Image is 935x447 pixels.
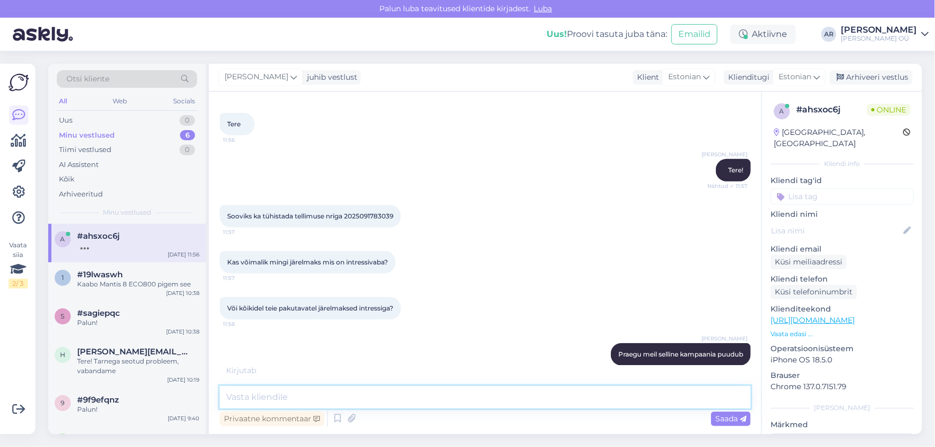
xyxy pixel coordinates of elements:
span: . [256,366,258,375]
div: Kirjutab [220,365,751,376]
span: s [61,312,65,320]
p: Brauser [771,370,914,381]
span: Või kõikidel teie pakutavatel järelmaksed intressiga? [227,304,393,312]
div: Kliendi info [771,159,914,169]
p: Kliendi email [771,244,914,255]
div: All [57,94,69,108]
span: [PERSON_NAME] [225,71,288,83]
input: Lisa nimi [771,225,901,237]
span: Estonian [779,71,811,83]
span: Tere! [728,166,743,174]
span: Saada [715,414,746,423]
span: #sagiepqc [77,308,120,318]
div: Palun! [77,318,199,328]
a: [URL][DOMAIN_NAME] [771,315,855,325]
span: 11:56 [223,136,263,144]
b: Uus! [547,29,567,39]
p: Operatsioonisüsteem [771,343,914,354]
span: Luba [531,4,556,13]
div: Arhiveeri vestlus [830,70,912,85]
span: Nähtud ✓ 11:57 [707,182,747,190]
p: iPhone OS 18.5.0 [771,354,914,366]
span: a [61,235,65,243]
div: [PERSON_NAME] [841,26,917,34]
div: Vaata siia [9,240,28,289]
div: 6 [180,130,195,141]
div: juhib vestlust [303,72,357,83]
span: [PERSON_NAME] [701,335,747,343]
div: [PERSON_NAME] OÜ [841,34,917,43]
div: Küsi meiliaadressi [771,255,847,269]
span: aigalaan@gmail.com [77,434,189,443]
input: Lisa tag [771,188,914,204]
span: h [60,351,65,359]
p: Vaata edasi ... [771,329,914,339]
span: Online [867,104,910,116]
span: Kas võimalik mingi järelmaks mis on intressivaba? [227,258,388,266]
div: Klienditugi [724,72,769,83]
span: Minu vestlused [103,208,151,217]
div: Proovi tasuta juba täna: [547,28,667,41]
div: [DATE] 10:38 [166,328,199,336]
span: 1 [62,274,64,282]
span: Tere [227,120,241,128]
img: Askly Logo [9,72,29,93]
div: [DATE] 9:40 [168,414,199,422]
span: 11:57 [223,274,263,282]
span: 11:57 [223,228,263,236]
div: Privaatne kommentaar [220,412,324,426]
button: Emailid [671,24,717,44]
div: Arhiveeritud [59,189,103,200]
span: helen.loondre@icloud.com [77,347,189,357]
span: Estonian [668,71,701,83]
div: AR [821,27,836,42]
div: [PERSON_NAME] [771,403,914,413]
span: 9 [61,399,65,407]
div: 0 [179,145,195,155]
p: Kliendi nimi [771,209,914,220]
span: Otsi kliente [66,73,109,85]
div: [DATE] 10:38 [166,289,199,297]
div: Küsi telefoninumbrit [771,285,857,299]
div: Aktiivne [730,25,796,44]
div: # ahsxoc6j [796,103,867,116]
span: Sooviks ka tühistada tellimuse nriga 2025091783039 [227,212,393,220]
div: Palun! [77,405,199,414]
div: [GEOGRAPHIC_DATA], [GEOGRAPHIC_DATA] [774,127,903,149]
span: #ahsxoc6j [77,231,119,241]
div: Kaabo Mantis 8 ECO800 pigem see [77,279,199,289]
span: 11:58 [223,320,263,328]
p: Kliendi tag'id [771,175,914,186]
span: #9f9efqnz [77,395,119,405]
p: Chrome 137.0.7151.79 [771,381,914,392]
div: Web [111,94,130,108]
div: Uus [59,115,72,126]
div: Tere! Tarnega seotud probleem, vabandame [77,357,199,376]
span: [PERSON_NAME] [701,150,747,158]
div: [DATE] 11:56 [168,251,199,259]
div: Minu vestlused [59,130,115,141]
span: Praegu meil selline kampaania puudub [618,350,743,358]
div: Kõik [59,174,74,185]
div: [DATE] 10:19 [167,376,199,384]
span: #19lwaswh [77,270,123,279]
p: Kliendi telefon [771,274,914,285]
div: 2 / 3 [9,279,28,289]
div: Klient [633,72,659,83]
div: 0 [179,115,195,126]
p: Märkmed [771,419,914,430]
a: [PERSON_NAME][PERSON_NAME] OÜ [841,26,929,43]
div: Tiimi vestlused [59,145,111,155]
span: a [780,107,784,115]
div: AI Assistent [59,160,99,170]
div: Socials [171,94,197,108]
p: Klienditeekond [771,304,914,315]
